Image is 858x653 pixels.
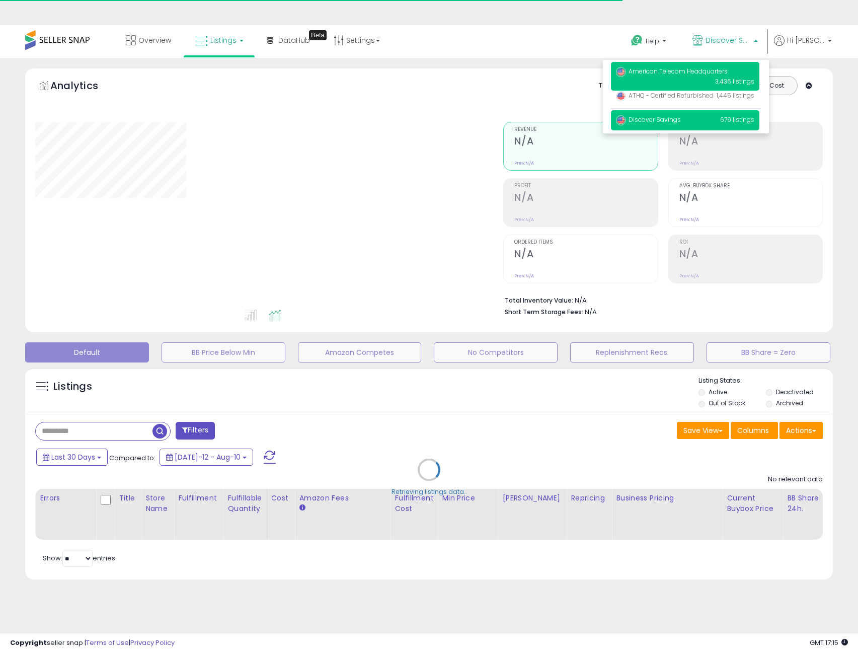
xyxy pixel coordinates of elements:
small: Prev: N/A [679,273,699,279]
span: 3,436 listings [715,77,754,86]
span: 679 listings [720,115,754,124]
h2: N/A [514,135,657,149]
a: Settings [326,25,387,55]
button: BB Price Below Min [162,342,285,362]
span: Profit [514,183,657,189]
h5: Analytics [50,79,118,95]
b: Short Term Storage Fees: [505,308,583,316]
button: No Competitors [434,342,558,362]
a: Overview [118,25,179,55]
span: Hi [PERSON_NAME] [787,35,825,45]
a: Discover Savings [685,25,765,58]
span: N/A [585,307,597,317]
a: Hi [PERSON_NAME] [774,35,832,58]
i: Get Help [631,34,643,47]
small: Prev: N/A [679,216,699,223]
span: Revenue [514,127,657,132]
span: Discover Savings [616,115,681,124]
span: Overview [138,35,171,45]
img: usa.png [616,91,626,101]
b: Total Inventory Value: [505,296,573,305]
li: N/A [505,294,815,306]
div: Retrieving listings data.. [392,487,467,496]
small: Prev: N/A [514,273,534,279]
div: Tooltip anchor [309,30,327,40]
div: Totals For [599,81,638,91]
span: ATHQ - Certified Refurbished [616,91,714,100]
span: Ordered Items [514,240,657,245]
span: Discover Savings [706,35,751,45]
button: BB Share = Zero [707,342,830,362]
h2: N/A [514,192,657,205]
span: Avg. Buybox Share [679,183,822,189]
a: Help [623,27,676,58]
button: Amazon Competes [298,342,422,362]
h2: N/A [679,248,822,262]
span: Listings [210,35,237,45]
a: DataHub [260,25,318,55]
small: Prev: N/A [679,160,699,166]
img: usa.png [616,67,626,77]
h2: N/A [679,135,822,149]
a: Listings [187,25,251,55]
small: Prev: N/A [514,160,534,166]
span: ROI [679,240,822,245]
button: Default [25,342,149,362]
h2: N/A [514,248,657,262]
span: Help [646,37,659,45]
button: Replenishment Recs. [570,342,694,362]
span: DataHub [278,35,310,45]
img: usa.png [616,115,626,125]
small: Prev: N/A [514,216,534,223]
h2: N/A [679,192,822,205]
span: 1,445 listings [717,91,754,100]
span: American Telecom Headquarters [616,67,728,76]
